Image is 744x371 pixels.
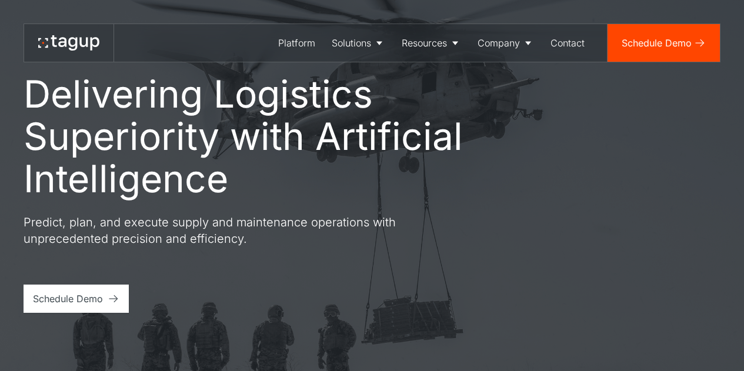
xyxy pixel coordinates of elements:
div: Solutions [332,36,371,50]
a: Schedule Demo [24,285,129,313]
h1: Delivering Logistics Superiority with Artificial Intelligence [24,73,518,200]
p: Predict, plan, and execute supply and maintenance operations with unprecedented precision and eff... [24,214,447,247]
div: Resources [402,36,447,50]
a: Contact [542,24,593,62]
a: Company [469,24,542,62]
div: Schedule Demo [622,36,692,50]
div: Company [478,36,520,50]
a: Platform [270,24,323,62]
div: Platform [278,36,315,50]
a: Resources [393,24,469,62]
a: Schedule Demo [608,24,720,62]
a: Solutions [323,24,393,62]
div: Schedule Demo [33,292,103,306]
div: Contact [551,36,585,50]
